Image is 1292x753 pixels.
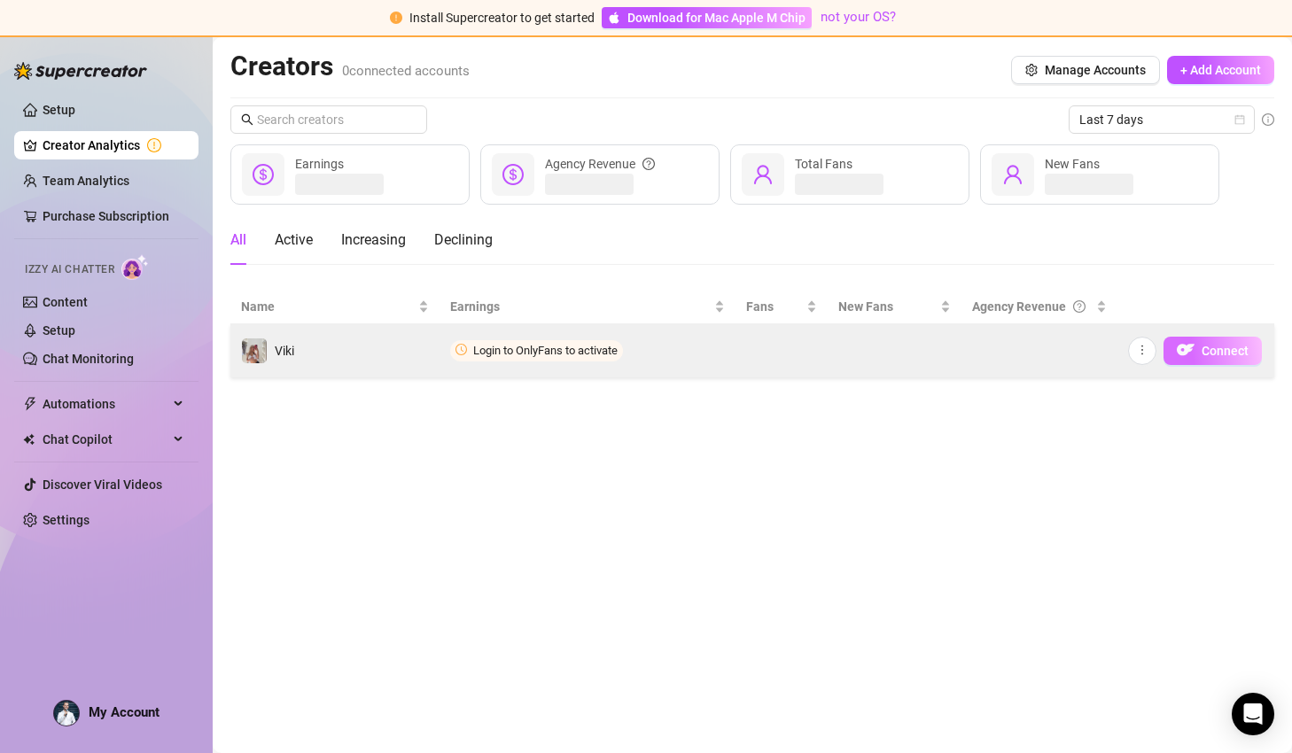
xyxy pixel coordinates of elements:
span: clock-circle [455,344,467,355]
span: user [1002,164,1023,185]
span: Viki [275,344,294,358]
th: Name [230,290,440,324]
span: user [752,164,774,185]
span: Chat Copilot [43,425,168,454]
a: Chat Monitoring [43,352,134,366]
span: Earnings [450,297,711,316]
span: My Account [89,704,160,720]
div: Increasing [341,229,406,251]
a: Download for Mac Apple M Chip [602,7,812,28]
span: Name [241,297,415,316]
span: New Fans [1045,157,1100,171]
span: Login to OnlyFans to activate [473,344,618,357]
span: setting [1025,64,1038,76]
span: dollar-circle [253,164,274,185]
span: Connect [1202,344,1249,358]
div: Agency Revenue [972,297,1094,316]
img: Viki [242,338,267,363]
a: Settings [43,513,90,527]
span: New Fans [838,297,936,316]
h2: Creators [230,50,470,83]
span: question-circle [1073,297,1086,316]
span: thunderbolt [23,397,37,411]
img: ACg8ocIut3tJp-UplKRTGXQz9rJaQ2_qgRFdwmXF0qGjNodz0IcDi9I=s96-c [54,701,79,726]
th: Earnings [440,290,736,324]
span: Fans [746,297,804,316]
a: not your OS? [821,9,896,25]
div: Open Intercom Messenger [1232,693,1274,735]
span: Automations [43,390,168,418]
a: Setup [43,323,75,338]
a: Creator Analytics exclamation-circle [43,131,184,159]
th: New Fans [828,290,961,324]
span: search [241,113,253,126]
div: All [230,229,246,251]
span: Total Fans [795,157,852,171]
a: Setup [43,103,75,117]
div: Agency Revenue [545,154,655,174]
span: Earnings [295,157,344,171]
th: Fans [736,290,829,324]
img: Chat Copilot [23,433,35,446]
img: logo-BBDzfeDw.svg [14,62,147,80]
a: Purchase Subscription [43,209,169,223]
img: OF [1177,341,1195,359]
a: Discover Viral Videos [43,477,162,492]
button: + Add Account [1167,56,1274,84]
span: Last 7 days [1079,106,1244,133]
button: OFConnect [1164,337,1262,365]
span: Manage Accounts [1045,63,1146,77]
button: Manage Accounts [1011,56,1160,84]
div: Active [275,229,313,251]
a: Team Analytics [43,174,129,188]
span: more [1136,344,1148,356]
div: Declining [434,229,493,251]
span: dollar-circle [502,164,524,185]
span: apple [608,12,620,24]
span: + Add Account [1180,63,1261,77]
span: exclamation-circle [390,12,402,24]
span: calendar [1234,114,1245,125]
a: Content [43,295,88,309]
span: Izzy AI Chatter [25,261,114,278]
span: 0 connected accounts [342,63,470,79]
span: Install Supercreator to get started [409,11,595,25]
input: Search creators [257,110,402,129]
span: Download for Mac Apple M Chip [627,8,806,27]
span: question-circle [642,154,655,174]
img: AI Chatter [121,254,149,280]
span: info-circle [1262,113,1274,126]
